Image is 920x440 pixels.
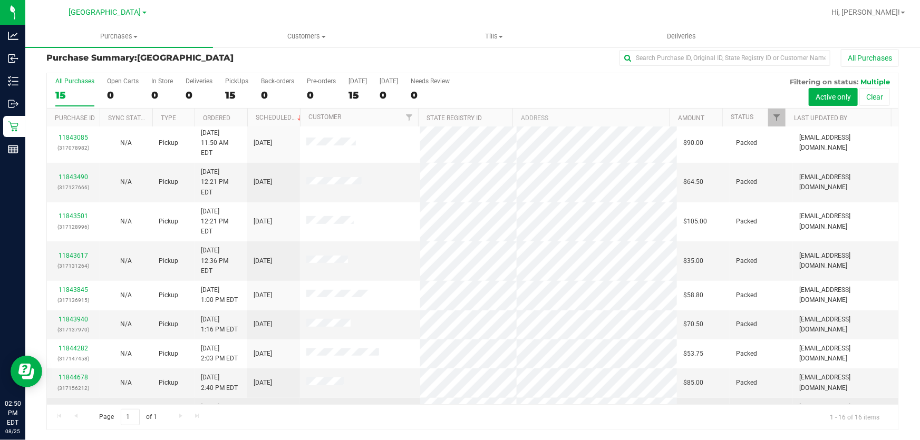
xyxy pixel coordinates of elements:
[59,374,88,381] a: 11844678
[151,89,173,101] div: 0
[53,182,93,192] p: (317127666)
[120,290,132,300] button: N/A
[225,77,248,85] div: PickUps
[799,172,892,192] span: [EMAIL_ADDRESS][DOMAIN_NAME]
[53,325,93,335] p: (317137970)
[214,32,400,41] span: Customers
[736,290,757,300] span: Packed
[841,49,899,67] button: All Purchases
[401,109,418,126] a: Filter
[790,77,858,86] span: Filtering on status:
[107,89,139,101] div: 0
[201,207,241,237] span: [DATE] 12:21 PM EDT
[120,291,132,299] span: Not Applicable
[254,256,272,266] span: [DATE]
[186,77,212,85] div: Deliveries
[201,373,238,393] span: [DATE] 2:40 PM EDT
[159,138,178,148] span: Pickup
[8,31,18,41] inline-svg: Analytics
[8,53,18,64] inline-svg: Inbound
[11,356,42,387] iframe: Resource center
[120,319,132,329] button: N/A
[400,25,588,47] a: Tills
[137,53,234,63] span: [GEOGRAPHIC_DATA]
[53,383,93,393] p: (317156212)
[25,25,213,47] a: Purchases
[53,354,93,364] p: (317147458)
[5,427,21,435] p: 08/25
[120,217,132,227] button: N/A
[55,77,94,85] div: All Purchases
[59,252,88,259] a: 11843617
[120,320,132,328] span: Not Applicable
[348,89,367,101] div: 15
[254,290,272,300] span: [DATE]
[859,88,890,106] button: Clear
[46,53,331,63] h3: Purchase Summary:
[254,349,272,359] span: [DATE]
[254,217,272,227] span: [DATE]
[59,316,88,323] a: 11843940
[261,89,294,101] div: 0
[120,349,132,359] button: N/A
[256,114,304,121] a: Scheduled
[736,349,757,359] span: Packed
[619,50,830,66] input: Search Purchase ID, Original ID, State Registry ID or Customer Name...
[683,319,703,329] span: $70.50
[53,222,93,232] p: (317128996)
[120,177,132,187] button: N/A
[59,134,88,141] a: 11843085
[427,114,482,122] a: State Registry ID
[25,32,213,41] span: Purchases
[159,217,178,227] span: Pickup
[121,409,140,425] input: 1
[201,344,238,364] span: [DATE] 2:03 PM EDT
[254,177,272,187] span: [DATE]
[53,143,93,153] p: (317078982)
[59,403,88,410] a: 11844725
[120,378,132,388] button: N/A
[159,256,178,266] span: Pickup
[120,139,132,146] span: Not Applicable
[736,177,757,187] span: Packed
[261,77,294,85] div: Back-orders
[736,256,757,266] span: Packed
[736,217,757,227] span: Packed
[380,77,398,85] div: [DATE]
[201,128,241,159] span: [DATE] 11:50 AM EDT
[683,290,703,300] span: $58.80
[683,177,703,187] span: $64.50
[254,138,272,148] span: [DATE]
[799,373,892,393] span: [EMAIL_ADDRESS][DOMAIN_NAME]
[53,261,93,271] p: (317131264)
[8,76,18,86] inline-svg: Inventory
[59,173,88,181] a: 11843490
[120,138,132,148] button: N/A
[159,177,178,187] span: Pickup
[5,399,21,427] p: 02:50 PM EDT
[308,113,341,121] a: Customer
[683,378,703,388] span: $85.00
[799,344,892,364] span: [EMAIL_ADDRESS][DOMAIN_NAME]
[186,89,212,101] div: 0
[159,378,178,388] span: Pickup
[120,178,132,185] span: Not Applicable
[821,409,888,425] span: 1 - 16 of 16 items
[799,402,892,422] span: [EMAIL_ADDRESS][DOMAIN_NAME]
[736,319,757,329] span: Packed
[90,409,166,425] span: Page of 1
[120,350,132,357] span: Not Applicable
[59,286,88,294] a: 11843845
[55,89,94,101] div: 15
[107,77,139,85] div: Open Carts
[809,88,858,106] button: Active only
[161,114,176,122] a: Type
[203,114,230,122] a: Ordered
[120,379,132,386] span: Not Applicable
[254,319,272,329] span: [DATE]
[307,89,336,101] div: 0
[512,109,670,127] th: Address
[120,257,132,265] span: Not Applicable
[151,77,173,85] div: In Store
[860,77,890,86] span: Multiple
